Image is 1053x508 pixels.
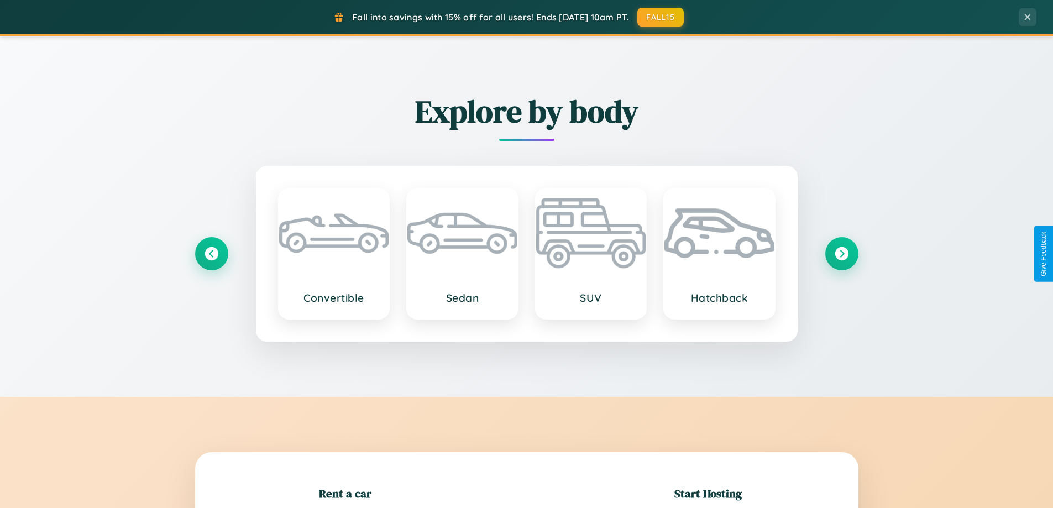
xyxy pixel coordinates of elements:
[637,8,684,27] button: FALL15
[195,90,858,133] h2: Explore by body
[418,291,506,305] h3: Sedan
[319,485,371,501] h2: Rent a car
[675,291,763,305] h3: Hatchback
[547,291,635,305] h3: SUV
[674,485,742,501] h2: Start Hosting
[290,291,378,305] h3: Convertible
[352,12,629,23] span: Fall into savings with 15% off for all users! Ends [DATE] 10am PT.
[1040,232,1047,276] div: Give Feedback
